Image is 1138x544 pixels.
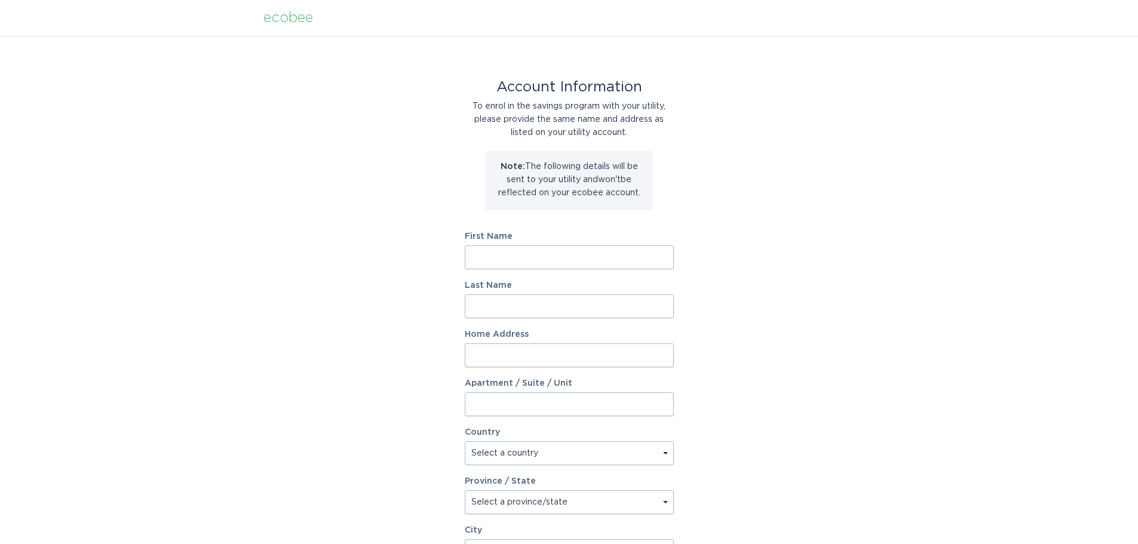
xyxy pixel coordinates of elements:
[465,281,674,290] label: Last Name
[465,81,674,94] div: Account Information
[465,100,674,139] div: To enrol in the savings program with your utility, please provide the same name and address as li...
[465,232,674,241] label: First Name
[263,11,313,24] div: ecobee
[465,526,674,534] label: City
[465,330,674,339] label: Home Address
[501,162,525,171] strong: Note:
[465,379,674,388] label: Apartment / Suite / Unit
[465,428,500,437] label: Country
[465,477,536,485] label: Province / State
[495,160,644,199] p: The following details will be sent to your utility and won't be reflected on your ecobee account.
